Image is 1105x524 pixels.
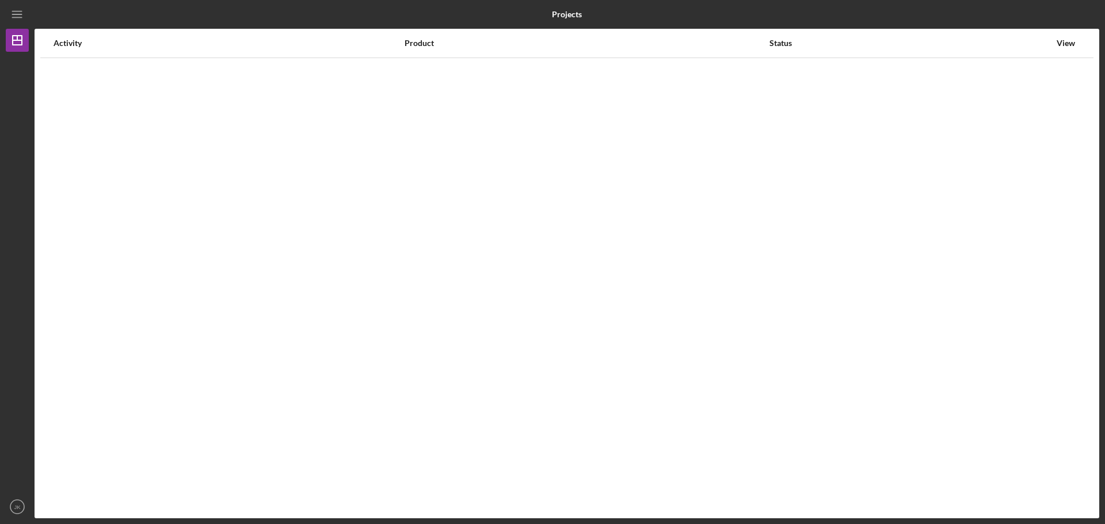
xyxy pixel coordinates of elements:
[769,39,1050,48] div: Status
[552,10,582,19] b: Projects
[54,39,403,48] div: Activity
[14,504,21,510] text: JK
[1051,39,1080,48] div: View
[6,495,29,518] button: JK
[405,39,768,48] div: Product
